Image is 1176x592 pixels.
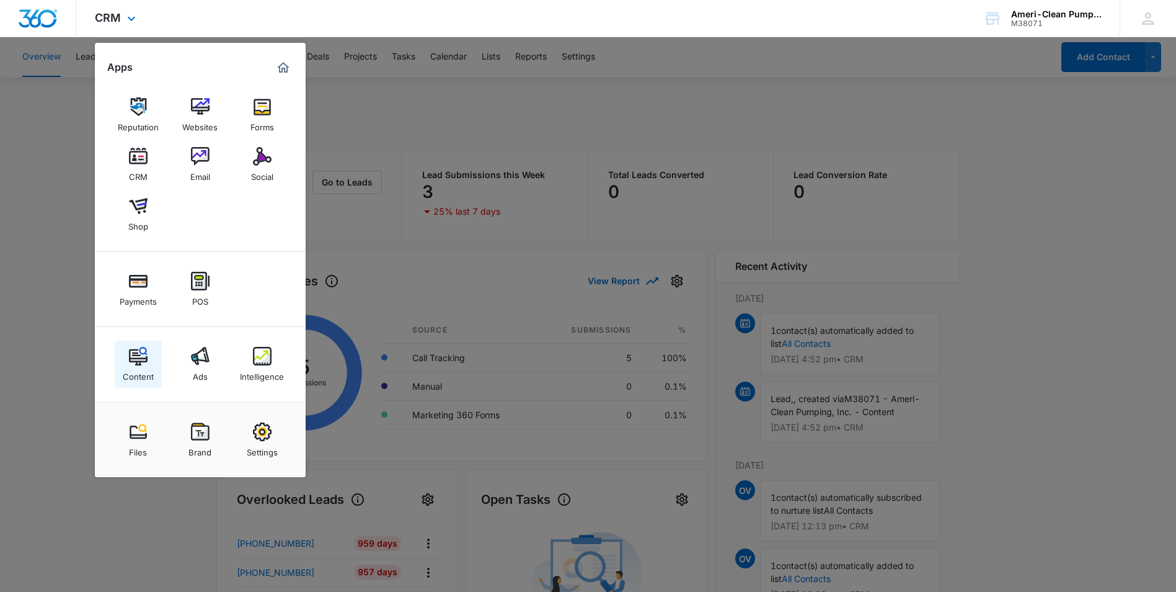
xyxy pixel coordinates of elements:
[182,116,218,132] div: Websites
[177,141,224,188] a: Email
[128,215,148,231] div: Shop
[115,141,162,188] a: CRM
[95,11,121,24] span: CRM
[239,341,286,388] a: Intelligence
[107,61,133,73] h2: Apps
[177,266,224,313] a: POS
[115,266,162,313] a: Payments
[177,91,224,138] a: Websites
[129,166,148,182] div: CRM
[123,366,154,382] div: Content
[115,191,162,238] a: Shop
[239,416,286,464] a: Settings
[239,141,286,188] a: Social
[240,366,284,382] div: Intelligence
[190,166,210,182] div: Email
[1011,19,1102,28] div: account id
[115,91,162,138] a: Reputation
[118,116,159,132] div: Reputation
[177,341,224,388] a: Ads
[192,290,208,307] div: POS
[273,58,293,78] a: Marketing 360® Dashboard
[115,341,162,388] a: Content
[193,366,208,382] div: Ads
[120,290,157,307] div: Payments
[188,441,211,457] div: Brand
[250,116,274,132] div: Forms
[239,91,286,138] a: Forms
[129,441,147,457] div: Files
[247,441,278,457] div: Settings
[115,416,162,464] a: Files
[1011,9,1102,19] div: account name
[251,166,273,182] div: Social
[177,416,224,464] a: Brand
